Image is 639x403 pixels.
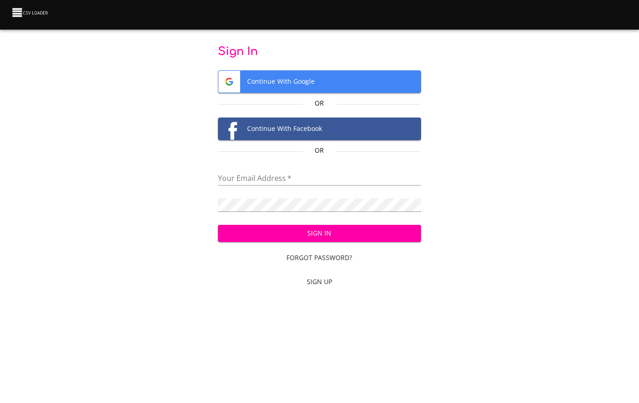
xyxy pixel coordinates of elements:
a: Forgot Password? [218,249,421,267]
img: CSV Loader [11,6,50,19]
img: Facebook logo [218,118,240,140]
a: Sign Up [218,273,421,291]
p: Or [303,146,336,155]
button: Google logoContinue With Google [218,70,421,93]
span: Continue With Facebook [218,118,421,140]
button: Sign In [218,225,421,242]
img: Google logo [218,71,240,93]
button: Facebook logoContinue With Facebook [218,118,421,140]
span: Continue With Google [218,71,421,93]
span: Sign Up [222,276,417,288]
span: Sign In [225,228,414,239]
span: Forgot Password? [222,252,417,264]
p: Or [303,99,336,108]
p: Sign In [218,44,421,59]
